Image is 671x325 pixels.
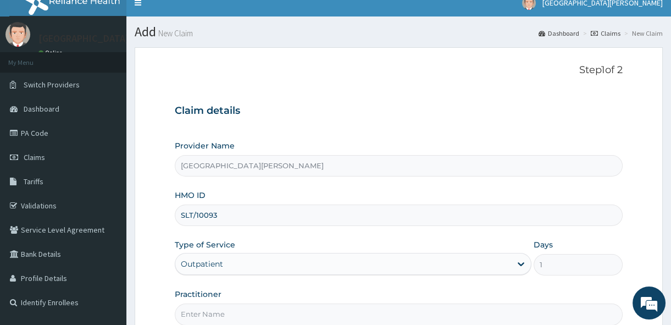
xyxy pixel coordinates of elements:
[24,177,43,186] span: Tariffs
[64,94,152,205] span: We're online!
[539,29,579,38] a: Dashboard
[38,34,201,43] p: [GEOGRAPHIC_DATA][PERSON_NAME]
[5,212,209,250] textarea: Type your message and hit 'Enter'
[181,258,223,269] div: Outpatient
[20,55,45,82] img: d_794563401_company_1708531726252_794563401
[24,80,80,90] span: Switch Providers
[5,22,30,47] img: User Image
[175,105,623,117] h3: Claim details
[622,29,663,38] li: New Claim
[175,190,206,201] label: HMO ID
[175,304,623,325] input: Enter Name
[591,29,620,38] a: Claims
[175,289,221,300] label: Practitioner
[135,25,663,39] h1: Add
[534,239,553,250] label: Days
[175,64,623,76] p: Step 1 of 2
[24,152,45,162] span: Claims
[175,140,235,151] label: Provider Name
[24,104,59,114] span: Dashboard
[57,62,185,76] div: Chat with us now
[38,49,65,57] a: Online
[175,239,235,250] label: Type of Service
[156,29,193,37] small: New Claim
[180,5,207,32] div: Minimize live chat window
[175,205,623,226] input: Enter HMO ID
